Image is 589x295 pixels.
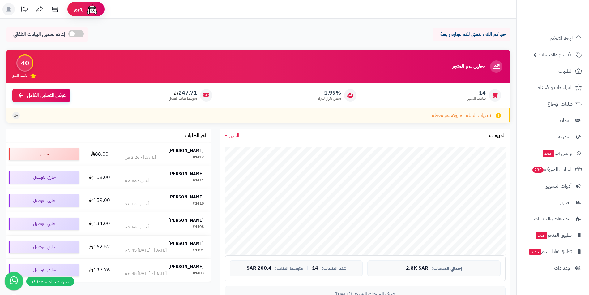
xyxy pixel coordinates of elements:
div: أمس - 8:58 م [125,178,149,184]
a: طلبات الإرجاع [520,97,585,111]
strong: [PERSON_NAME] [169,217,204,223]
span: رفيق [74,6,83,13]
strong: [PERSON_NAME] [169,240,204,247]
span: تقييم النمو [12,73,27,78]
span: تنبيهات السلة المتروكة غير مفعلة [432,112,491,119]
a: أدوات التسويق [520,179,585,193]
img: ai-face.png [86,3,98,15]
span: تطبيق نقاط البيع [529,247,572,256]
a: لوحة التحكم [520,31,585,46]
span: طلبات الإرجاع [548,100,573,108]
td: 159.00 [82,189,117,212]
a: المراجعات والأسئلة [520,80,585,95]
td: 134.00 [82,212,117,235]
span: 247.71 [169,89,197,96]
span: عرض التحليل الكامل [27,92,66,99]
div: ملغي [9,148,79,160]
span: 2.8K SAR [406,266,428,271]
td: 88.00 [82,143,117,166]
span: أدوات التسويق [545,182,572,190]
a: تطبيق المتجرجديد [520,228,585,243]
div: #1404 [193,247,204,254]
span: وآتس آب [542,149,572,158]
span: إعادة تحميل البيانات التلقائي [13,31,65,38]
td: 137.76 [82,259,117,282]
span: السلات المتروكة [532,165,573,174]
p: حياكم الله ، نتمنى لكم تجارة رابحة [437,31,506,38]
h3: المبيعات [489,133,506,139]
span: لوحة التحكم [550,34,573,43]
span: 14 [312,266,318,271]
span: 14 [468,89,486,96]
h3: آخر الطلبات [185,133,206,139]
div: جاري التوصيل [9,241,79,253]
span: طلبات الشهر [468,96,486,101]
div: جاري التوصيل [9,194,79,207]
span: +1 [14,113,18,118]
span: جديد [543,150,554,157]
span: 230 [532,167,544,173]
div: جاري التوصيل [9,218,79,230]
a: الشهر [225,132,239,139]
strong: [PERSON_NAME] [169,263,204,270]
strong: [PERSON_NAME] [169,171,204,177]
span: المراجعات والأسئلة [538,83,573,92]
span: الشهر [229,132,239,139]
span: | [307,266,308,271]
div: [DATE] - [DATE] 6:45 م [125,271,167,277]
a: التطبيقات والخدمات [520,211,585,226]
div: أمس - 6:03 م [125,201,149,207]
span: 200.4 SAR [246,266,271,271]
span: 1.99% [318,89,341,96]
a: عرض التحليل الكامل [12,89,70,102]
div: #1412 [193,154,204,161]
span: تطبيق المتجر [535,231,572,240]
span: التقارير [560,198,572,207]
img: logo-2.png [547,17,583,30]
h3: تحليل نمو المتجر [452,64,485,69]
span: العملاء [560,116,572,125]
strong: [PERSON_NAME] [169,147,204,154]
div: جاري التوصيل [9,171,79,184]
a: الإعدادات [520,261,585,275]
div: #1403 [193,271,204,277]
span: جديد [536,232,547,239]
a: الطلبات [520,64,585,79]
span: التطبيقات والخدمات [534,215,572,223]
a: تطبيق نقاط البيعجديد [520,244,585,259]
td: 162.52 [82,236,117,258]
span: متوسط الطلب: [275,266,303,271]
span: متوسط طلب العميل [169,96,197,101]
div: أمس - 2:56 م [125,224,149,230]
strong: [PERSON_NAME] [169,194,204,200]
div: [DATE] - 2:26 ص [125,154,156,161]
a: تحديثات المنصة [16,3,32,17]
span: الإعدادات [554,264,572,272]
span: الطلبات [558,67,573,76]
a: السلات المتروكة230 [520,162,585,177]
span: عدد الطلبات: [322,266,346,271]
span: الأقسام والمنتجات [539,50,573,59]
a: المدونة [520,129,585,144]
span: جديد [529,249,541,255]
div: #1408 [193,224,204,230]
td: 108.00 [82,166,117,189]
a: العملاء [520,113,585,128]
div: #1411 [193,178,204,184]
div: #1410 [193,201,204,207]
a: التقارير [520,195,585,210]
span: إجمالي المبيعات: [432,266,462,271]
div: جاري التوصيل [9,264,79,276]
span: المدونة [558,132,572,141]
a: وآتس آبجديد [520,146,585,161]
div: [DATE] - [DATE] 9:45 م [125,247,167,254]
span: معدل تكرار الشراء [318,96,341,101]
